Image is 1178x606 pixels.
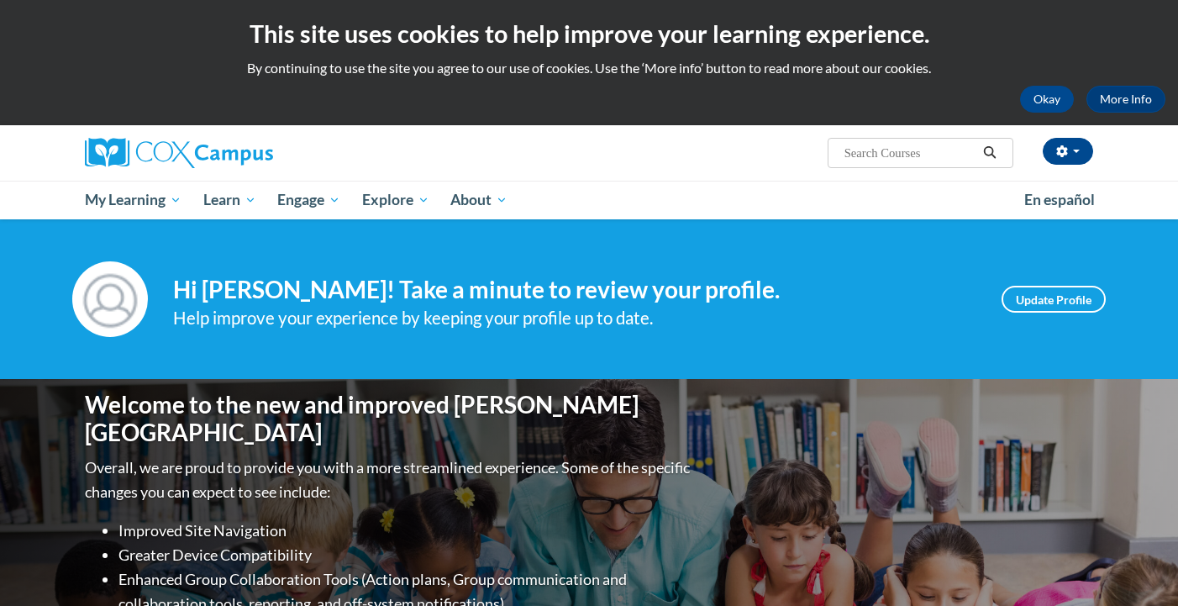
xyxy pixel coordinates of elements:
[362,190,429,210] span: Explore
[85,190,181,210] span: My Learning
[85,456,694,504] p: Overall, we are proud to provide you with a more streamlined experience. Some of the specific cha...
[192,181,267,219] a: Learn
[85,391,694,447] h1: Welcome to the new and improved [PERSON_NAME][GEOGRAPHIC_DATA]
[85,138,404,168] a: Cox Campus
[351,181,440,219] a: Explore
[74,181,192,219] a: My Learning
[1013,182,1106,218] a: En español
[450,190,507,210] span: About
[277,190,340,210] span: Engage
[1002,286,1106,313] a: Update Profile
[843,143,977,163] input: Search Courses
[13,17,1165,50] h2: This site uses cookies to help improve your learning experience.
[173,276,976,304] h4: Hi [PERSON_NAME]! Take a minute to review your profile.
[173,304,976,332] div: Help improve your experience by keeping your profile up to date.
[1024,191,1095,208] span: En español
[1020,86,1074,113] button: Okay
[118,543,694,567] li: Greater Device Compatibility
[72,261,148,337] img: Profile Image
[977,143,1002,163] button: Search
[266,181,351,219] a: Engage
[1043,138,1093,165] button: Account Settings
[1086,86,1165,113] a: More Info
[60,181,1118,219] div: Main menu
[85,138,273,168] img: Cox Campus
[203,190,256,210] span: Learn
[1111,539,1165,593] iframe: Button to launch messaging window
[13,59,1165,77] p: By continuing to use the site you agree to our use of cookies. Use the ‘More info’ button to read...
[440,181,519,219] a: About
[118,519,694,543] li: Improved Site Navigation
